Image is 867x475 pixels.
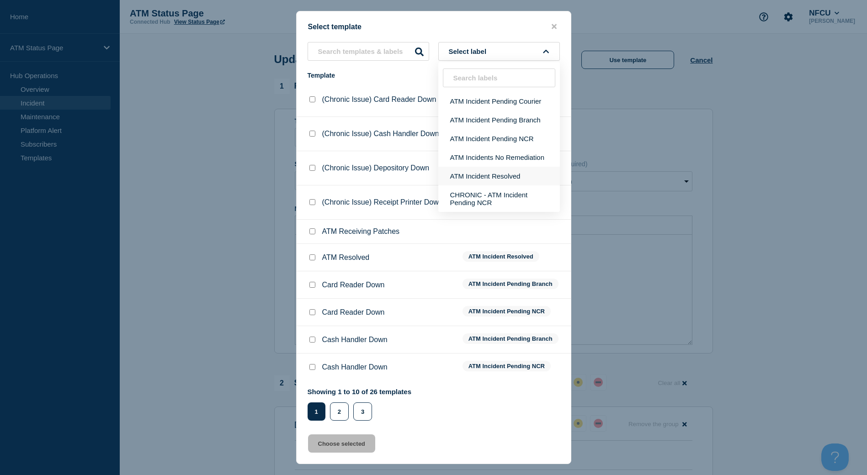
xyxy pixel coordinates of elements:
[438,92,560,111] button: ATM Incident Pending Courier
[322,363,388,371] p: Cash Handler Down
[308,72,453,79] div: Template
[309,309,315,315] input: Card Reader Down checkbox
[438,129,560,148] button: ATM Incident Pending NCR
[463,251,539,262] span: ATM Incident Resolved
[309,131,315,137] input: (Chronic Issue) Cash Handler Down checkbox
[438,111,560,129] button: ATM Incident Pending Branch
[322,198,443,206] p: (Chronic Issue) Receipt Printer Down
[463,361,551,371] span: ATM Incident Pending NCR
[463,279,558,289] span: ATM Incident Pending Branch
[308,42,429,61] input: Search templates & labels
[443,69,555,87] input: Search labels
[309,199,315,205] input: (Chronic Issue) Receipt Printer Down checkbox
[322,308,385,317] p: Card Reader Down
[438,148,560,167] button: ATM Incidents No Remediation
[322,253,370,262] p: ATM Resolved
[309,282,315,288] input: Card Reader Down checkbox
[322,130,439,138] p: (Chronic Issue) Cash Handler Down
[322,281,385,289] p: Card Reader Down
[309,165,315,171] input: (Chronic Issue) Depository Down checkbox
[353,402,372,421] button: 3
[309,337,315,343] input: Cash Handler Down checkbox
[438,185,560,212] button: CHRONIC - ATM Incident Pending NCR
[322,164,430,172] p: (Chronic Issue) Depository Down
[309,228,315,234] input: ATM Receiving Patches checkbox
[308,434,375,453] button: Choose selected
[322,336,388,344] p: Cash Handler Down
[449,47,490,55] span: Select label
[322,95,436,104] p: (Chronic Issue) Card Reader Down
[308,388,412,396] p: Showing 1 to 10 of 26 templates
[308,402,325,421] button: 1
[309,364,315,370] input: Cash Handler Down checkbox
[549,22,559,31] button: close button
[330,402,349,421] button: 2
[438,167,560,185] button: ATM Incident Resolved
[463,306,551,317] span: ATM Incident Pending NCR
[322,227,400,236] p: ATM Receiving Patches
[438,42,560,61] button: Select label
[309,254,315,260] input: ATM Resolved checkbox
[297,22,571,31] div: Select template
[309,96,315,102] input: (Chronic Issue) Card Reader Down checkbox
[463,333,558,344] span: ATM Incident Pending Branch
